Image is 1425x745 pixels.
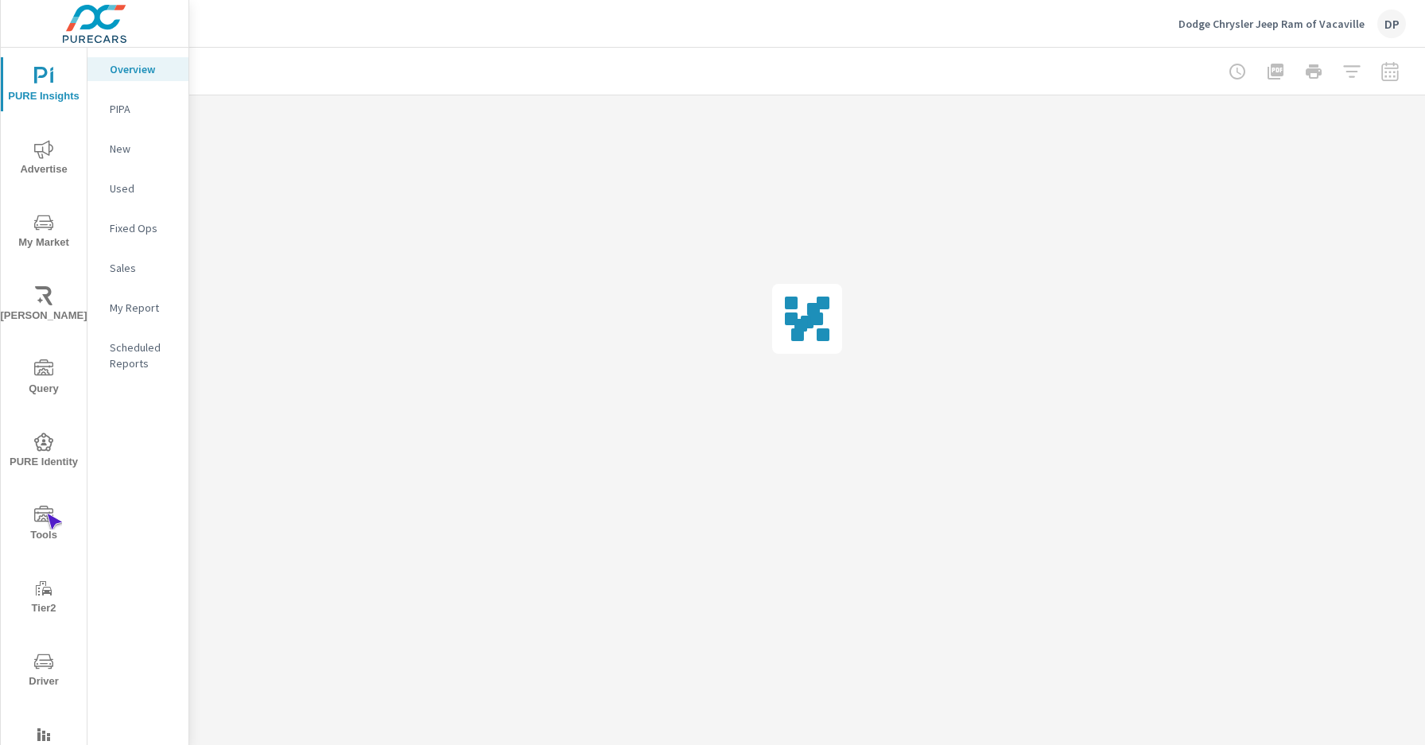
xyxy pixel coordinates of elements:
[6,579,82,618] span: Tier2
[110,141,176,157] p: New
[6,359,82,398] span: Query
[87,256,188,280] div: Sales
[110,300,176,316] p: My Report
[6,213,82,252] span: My Market
[1377,10,1406,38] div: DP
[110,101,176,117] p: PIPA
[6,433,82,471] span: PURE Identity
[6,506,82,545] span: Tools
[6,67,82,106] span: PURE Insights
[1178,17,1365,31] p: Dodge Chrysler Jeep Ram of Vacaville
[87,336,188,375] div: Scheduled Reports
[87,57,188,81] div: Overview
[110,340,176,371] p: Scheduled Reports
[110,180,176,196] p: Used
[87,137,188,161] div: New
[6,140,82,179] span: Advertise
[6,652,82,691] span: Driver
[87,177,188,200] div: Used
[110,260,176,276] p: Sales
[87,216,188,240] div: Fixed Ops
[6,286,82,325] span: [PERSON_NAME]
[110,220,176,236] p: Fixed Ops
[87,97,188,121] div: PIPA
[110,61,176,77] p: Overview
[87,296,188,320] div: My Report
